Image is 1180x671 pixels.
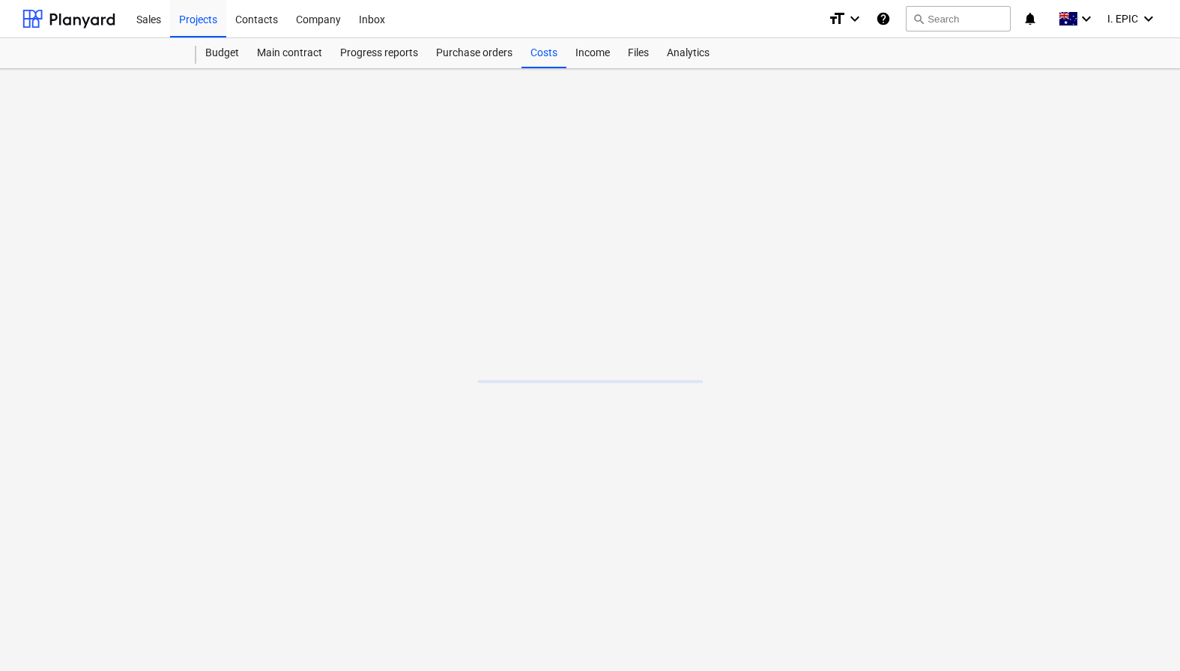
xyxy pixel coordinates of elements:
i: format_size [828,10,846,28]
a: Analytics [658,38,718,68]
i: Knowledge base [876,10,891,28]
span: I. EPIC [1107,13,1138,25]
a: Progress reports [331,38,427,68]
a: Budget [196,38,248,68]
button: Search [906,6,1011,31]
i: keyboard_arrow_down [1077,10,1095,28]
a: Files [619,38,658,68]
a: Main contract [248,38,331,68]
i: notifications [1023,10,1038,28]
a: Costs [521,38,566,68]
i: keyboard_arrow_down [1140,10,1158,28]
i: keyboard_arrow_down [846,10,864,28]
a: Purchase orders [427,38,521,68]
span: search [913,13,925,25]
a: Income [566,38,619,68]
